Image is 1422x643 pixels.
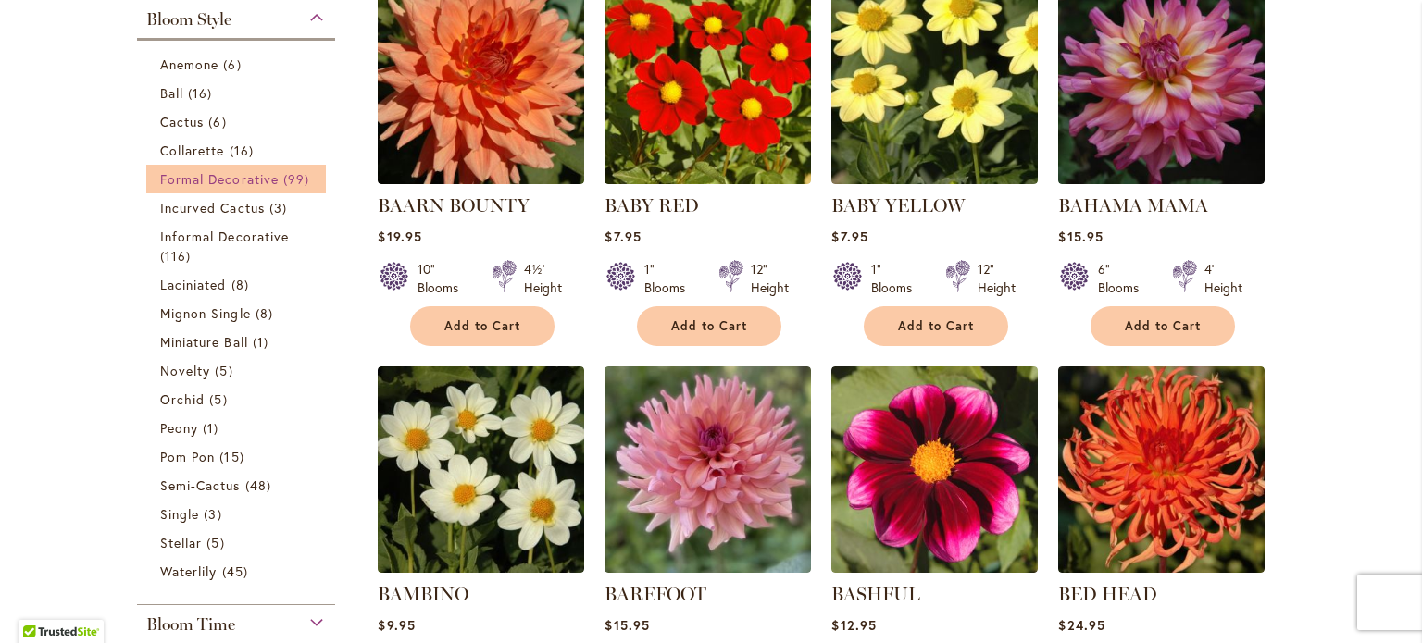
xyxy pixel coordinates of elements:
span: $9.95 [378,616,415,634]
a: BAREFOOT [605,559,811,576]
span: Ball [160,84,183,102]
span: Add to Cart [444,318,520,334]
img: BED HEAD [1058,366,1265,573]
a: BABY RED [605,170,811,188]
a: Single 3 [160,504,317,524]
span: 8 [256,303,278,323]
a: Miniature Ball 1 [160,332,317,352]
a: Stellar 5 [160,533,317,552]
span: $7.95 [831,228,867,245]
span: Pom Pon [160,448,215,465]
span: 3 [204,504,226,524]
span: 5 [209,390,231,409]
a: BAMBINO [378,559,584,576]
span: Novelty [160,362,210,379]
span: Bloom Style [146,9,231,30]
span: Add to Cart [898,318,974,334]
iframe: Launch Accessibility Center [14,577,66,629]
a: BED HEAD [1058,559,1265,576]
span: Laciniated [160,276,227,293]
span: Add to Cart [1125,318,1201,334]
span: Peony [160,419,198,437]
span: Anemone [160,56,218,73]
a: Novelty 5 [160,361,317,380]
a: Orchid 5 [160,390,317,409]
span: Single [160,505,199,523]
div: 4' Height [1204,260,1242,297]
span: 1 [203,418,223,438]
img: BASHFUL [831,366,1038,573]
span: 48 [245,476,276,495]
a: Mignon Single 8 [160,303,317,323]
button: Add to Cart [637,306,781,346]
span: Mignon Single [160,304,251,322]
button: Add to Cart [1091,306,1235,346]
a: BED HEAD [1058,583,1157,605]
img: BAMBINO [378,366,584,573]
a: Waterlily 45 [160,562,317,581]
a: Collarette 16 [160,141,317,160]
a: BAREFOOT [605,583,706,605]
span: 5 [215,361,237,380]
div: 12" Height [751,260,789,297]
div: 1" Blooms [644,260,696,297]
span: Semi-Cactus [160,476,241,494]
span: Waterlily [160,563,217,580]
span: 16 [230,141,258,160]
span: Add to Cart [671,318,747,334]
span: Incurved Cactus [160,199,265,216]
a: BAMBINO [378,583,468,605]
a: BASHFUL [831,583,920,605]
span: 99 [283,169,314,189]
span: 6 [223,55,245,74]
a: Bahama Mama [1058,170,1265,188]
a: Anemone 6 [160,55,317,74]
a: BAHAMA MAMA [1058,194,1208,216]
span: 1 [253,332,273,352]
a: BABY YELLOW [831,170,1038,188]
a: BABY RED [605,194,699,216]
span: $15.95 [605,616,649,634]
span: 6 [208,112,231,131]
span: 45 [222,562,253,581]
button: Add to Cart [410,306,555,346]
a: Pom Pon 15 [160,447,317,466]
a: BAARN BOUNTY [378,194,530,216]
div: 4½' Height [524,260,562,297]
span: Collarette [160,142,225,159]
a: Formal Decorative 99 [160,169,317,189]
a: BABY YELLOW [831,194,965,216]
span: Informal Decorative [160,228,289,245]
span: Stellar [160,534,202,551]
a: Informal Decorative 116 [160,227,317,266]
span: $15.95 [1058,228,1103,245]
span: Cactus [160,113,204,130]
span: 5 [206,533,229,552]
span: $19.95 [378,228,421,245]
a: Baarn Bounty [378,170,584,188]
a: Laciniated 8 [160,275,317,294]
span: 8 [231,275,254,294]
span: Miniature Ball [160,333,248,351]
span: 15 [219,447,248,466]
div: 12" Height [978,260,1016,297]
span: 16 [188,83,217,103]
div: 10" Blooms [418,260,469,297]
div: 6" Blooms [1098,260,1150,297]
button: Add to Cart [864,306,1008,346]
a: Semi-Cactus 48 [160,476,317,495]
a: Ball 16 [160,83,317,103]
span: 116 [160,246,195,266]
a: Peony 1 [160,418,317,438]
img: BAREFOOT [605,366,811,573]
span: Orchid [160,390,205,408]
span: $7.95 [605,228,641,245]
span: $24.95 [1058,616,1104,634]
span: Formal Decorative [160,170,279,188]
a: BASHFUL [831,559,1038,576]
span: Bloom Time [146,614,235,635]
a: Incurved Cactus 3 [160,198,317,217]
span: 3 [269,198,292,217]
span: $12.95 [831,616,876,634]
a: Cactus 6 [160,112,317,131]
